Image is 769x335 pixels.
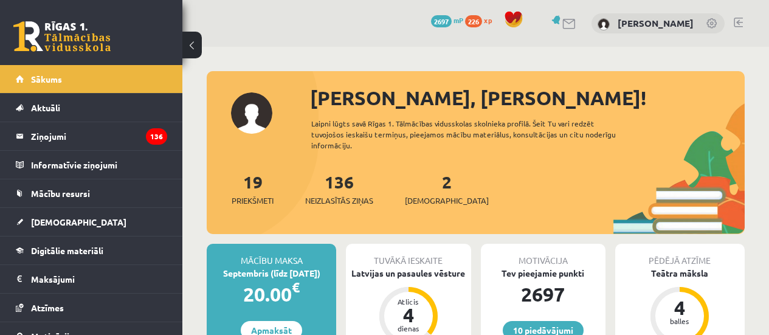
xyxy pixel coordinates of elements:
a: Mācību resursi [16,179,167,207]
span: Digitālie materiāli [31,245,103,256]
a: 226 xp [465,15,498,25]
span: Mācību resursi [31,188,90,199]
div: Motivācija [481,244,605,267]
div: Mācību maksa [207,244,336,267]
div: Pēdējā atzīme [615,244,745,267]
legend: Informatīvie ziņojumi [31,151,167,179]
span: Sākums [31,74,62,85]
a: Digitālie materiāli [16,237,167,264]
div: Teātra māksla [615,267,745,280]
div: balles [661,317,698,325]
legend: Maksājumi [31,265,167,293]
a: [DEMOGRAPHIC_DATA] [16,208,167,236]
div: 4 [661,298,698,317]
a: Atzīmes [16,294,167,322]
a: [PERSON_NAME] [618,17,694,29]
span: mP [453,15,463,25]
span: € [292,278,300,296]
div: Atlicis [390,298,427,305]
i: 136 [146,128,167,145]
div: Septembris (līdz [DATE]) [207,267,336,280]
a: Sākums [16,65,167,93]
span: 2697 [431,15,452,27]
a: 2[DEMOGRAPHIC_DATA] [405,171,489,207]
img: Andrejs Kalmikovs [598,18,610,30]
a: Ziņojumi136 [16,122,167,150]
span: 226 [465,15,482,27]
a: Rīgas 1. Tālmācības vidusskola [13,21,111,52]
a: 2697 mP [431,15,463,25]
span: xp [484,15,492,25]
span: Atzīmes [31,302,64,313]
div: 4 [390,305,427,325]
span: Neizlasītās ziņas [305,195,373,207]
span: [DEMOGRAPHIC_DATA] [31,216,126,227]
div: Tev pieejamie punkti [481,267,605,280]
div: Tuvākā ieskaite [346,244,471,267]
div: 20.00 [207,280,336,309]
span: Priekšmeti [232,195,274,207]
div: dienas [390,325,427,332]
span: [DEMOGRAPHIC_DATA] [405,195,489,207]
div: Latvijas un pasaules vēsture [346,267,471,280]
span: Aktuāli [31,102,60,113]
a: Maksājumi [16,265,167,293]
a: Informatīvie ziņojumi [16,151,167,179]
div: [PERSON_NAME], [PERSON_NAME]! [310,83,745,112]
div: 2697 [481,280,605,309]
legend: Ziņojumi [31,122,167,150]
div: Laipni lūgts savā Rīgas 1. Tālmācības vidusskolas skolnieka profilā. Šeit Tu vari redzēt tuvojošo... [311,118,634,151]
a: 136Neizlasītās ziņas [305,171,373,207]
a: 19Priekšmeti [232,171,274,207]
a: Aktuāli [16,94,167,122]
